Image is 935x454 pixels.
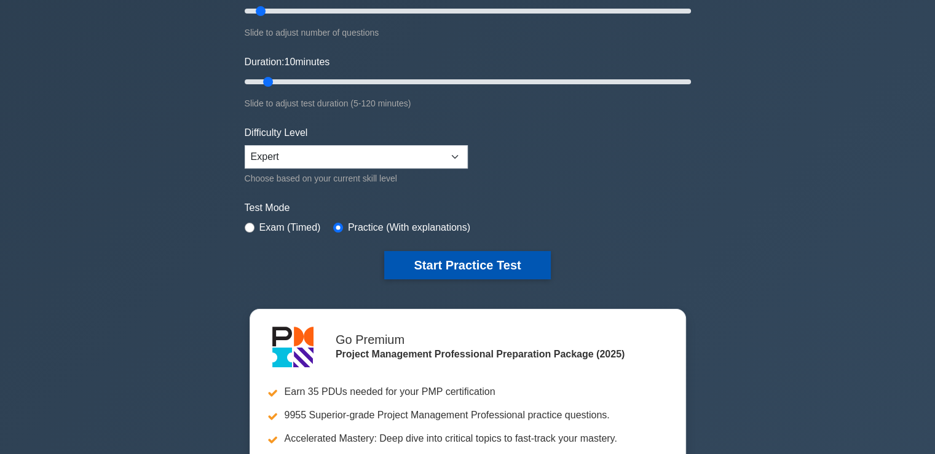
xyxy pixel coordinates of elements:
label: Duration: minutes [245,55,330,70]
label: Test Mode [245,201,691,215]
span: 10 [284,57,295,67]
div: Slide to adjust number of questions [245,25,691,40]
div: Slide to adjust test duration (5-120 minutes) [245,96,691,111]
div: Choose based on your current skill level [245,171,468,186]
label: Practice (With explanations) [348,220,470,235]
label: Exam (Timed) [259,220,321,235]
label: Difficulty Level [245,125,308,140]
button: Start Practice Test [384,251,550,279]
